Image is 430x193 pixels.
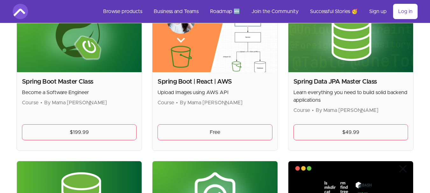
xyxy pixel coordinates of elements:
a: Business and Teams [149,4,204,19]
span: By Mama [PERSON_NAME] [316,108,378,113]
p: Become a Software Engineer [22,89,137,96]
img: Product image for Spring Data JPA Master Class [288,2,413,72]
p: Upload Images using AWS API [158,89,272,96]
span: • [40,100,42,105]
span: By Mama [PERSON_NAME] [44,100,107,105]
img: Product image for Spring Boot Master Class [17,2,142,72]
img: Amigoscode logo [13,4,28,19]
a: Log in [393,4,418,19]
a: $49.99 [293,124,408,140]
span: By Mama [PERSON_NAME] [180,100,243,105]
a: Roadmap 🆕 [205,4,245,19]
h2: Spring Boot | React | AWS [158,77,272,86]
a: Successful Stories 🥳 [305,4,363,19]
span: Course [158,100,174,105]
span: Course [293,108,310,113]
a: Sign up [364,4,392,19]
a: Free [158,124,272,140]
a: Join the Community [246,4,304,19]
p: Learn everything you need to build solid backend applications [293,89,408,104]
img: Product image for Spring Boot | React | AWS [152,2,278,72]
a: $199.99 [22,124,137,140]
a: Browse products [98,4,147,19]
h2: Spring Boot Master Class [22,77,137,86]
h2: Spring Data JPA Master Class [293,77,408,86]
span: Course [22,100,39,105]
nav: Main [98,4,418,19]
span: • [176,100,178,105]
span: • [312,108,314,113]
